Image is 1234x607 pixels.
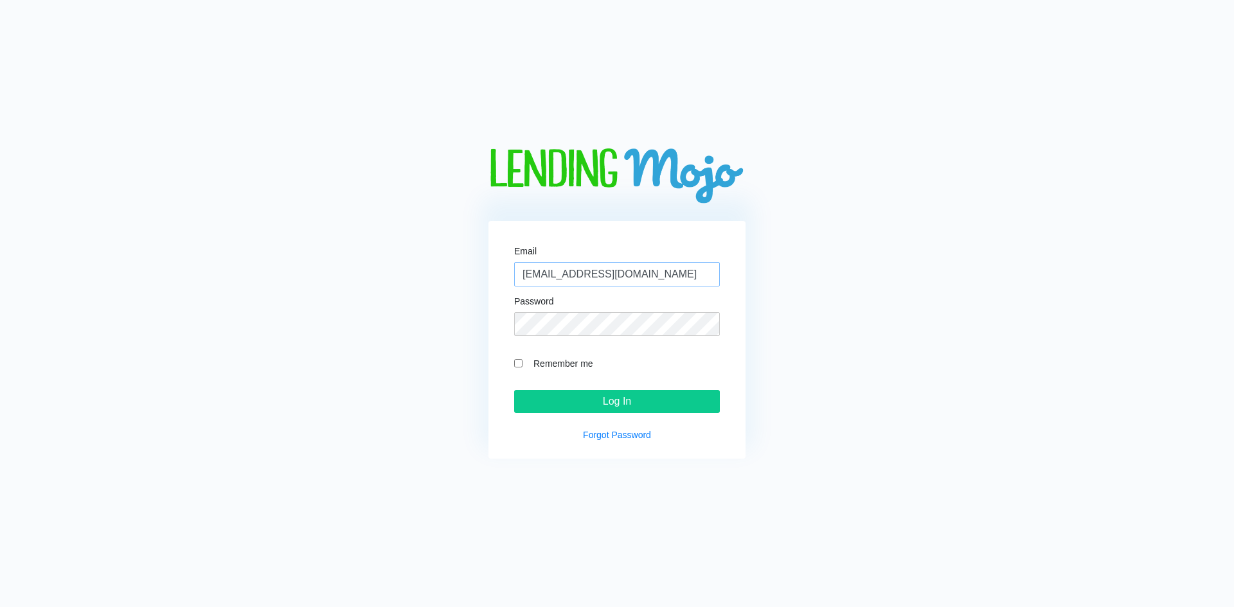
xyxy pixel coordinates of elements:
img: logo-big.png [488,148,746,206]
a: Forgot Password [583,430,651,440]
input: Log In [514,390,720,413]
label: Email [514,247,537,256]
label: Remember me [527,356,720,371]
label: Password [514,297,553,306]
